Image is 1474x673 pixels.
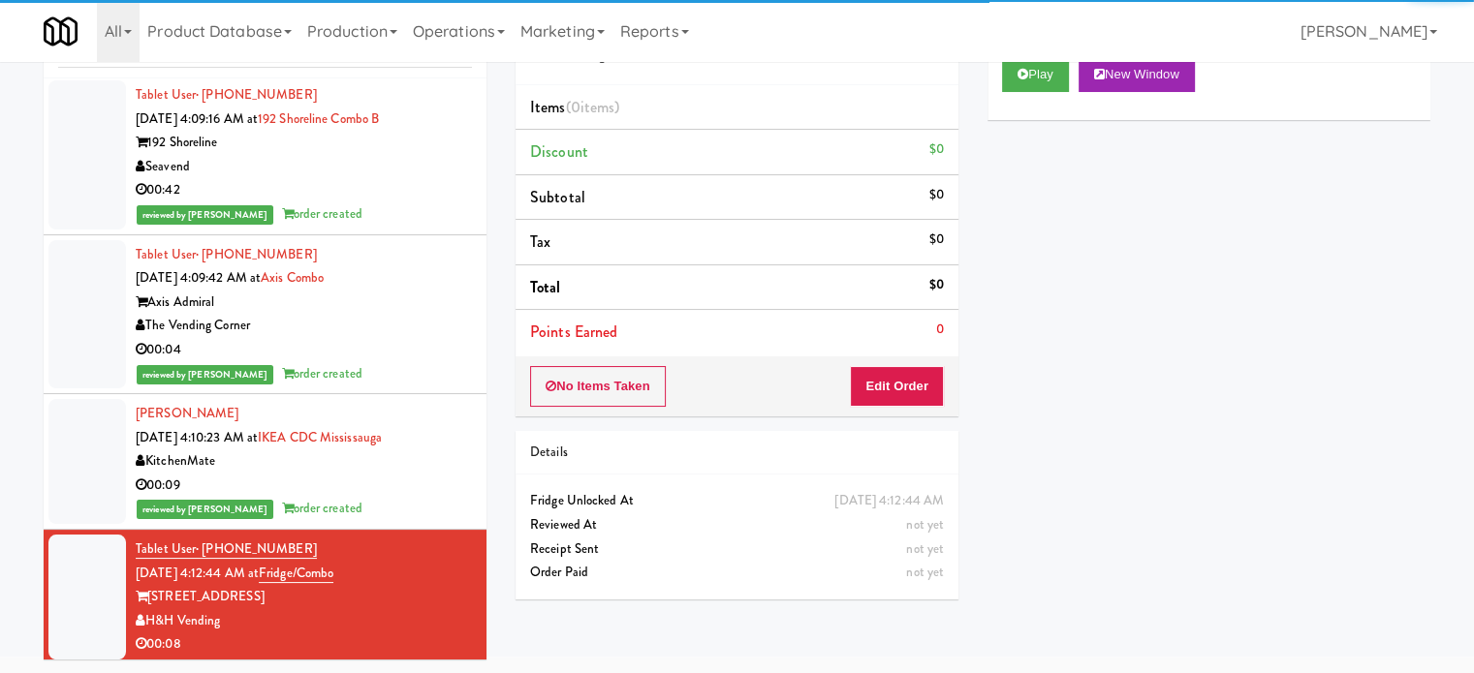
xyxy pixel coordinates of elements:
[136,131,472,155] div: 192 Shoreline
[44,76,486,235] li: Tablet User· [PHONE_NUMBER][DATE] 4:09:16 AM at192 Shoreline Combo B192 ShorelineSeavend00:42revi...
[136,245,317,263] a: Tablet User· [PHONE_NUMBER]
[929,183,944,207] div: $0
[929,228,944,252] div: $0
[259,564,333,583] a: Fridge/Combo
[530,96,619,118] span: Items
[136,632,472,657] div: 00:08
[136,585,472,609] div: [STREET_ADDRESS]
[850,366,944,407] button: Edit Order
[137,365,273,384] span: reviewed by [PERSON_NAME]
[530,186,585,208] span: Subtotal
[196,539,317,558] span: · [PHONE_NUMBER]
[530,230,550,253] span: Tax
[1002,57,1069,92] button: Play
[530,321,617,343] span: Points Earned
[530,489,944,513] div: Fridge Unlocked At
[261,268,324,287] a: Axis Combo
[566,96,620,118] span: (0 )
[136,564,259,582] span: [DATE] 4:12:44 AM at
[136,155,472,179] div: Seavend
[136,404,238,422] a: [PERSON_NAME]
[906,515,944,534] span: not yet
[530,561,944,585] div: Order Paid
[906,539,944,558] span: not yet
[136,109,258,128] span: [DATE] 4:09:16 AM at
[137,205,273,225] span: reviewed by [PERSON_NAME]
[282,204,362,223] span: order created
[136,291,472,315] div: Axis Admiral
[1079,57,1195,92] button: New Window
[136,609,472,633] div: H&H Vending
[929,138,944,162] div: $0
[44,394,486,530] li: [PERSON_NAME][DATE] 4:10:23 AM atIKEA CDC MississaugaKitchenMate00:09reviewed by [PERSON_NAME]ord...
[282,364,362,382] span: order created
[137,500,273,519] span: reviewed by [PERSON_NAME]
[136,428,258,446] span: [DATE] 4:10:23 AM at
[530,441,944,465] div: Details
[580,96,615,118] ng-pluralize: items
[258,428,382,446] a: IKEA CDC Mississauga
[136,539,317,559] a: Tablet User· [PHONE_NUMBER]
[530,140,588,163] span: Discount
[136,268,261,287] span: [DATE] 4:09:42 AM at
[44,235,486,395] li: Tablet User· [PHONE_NUMBER][DATE] 4:09:42 AM atAxis ComboAxis AdmiralThe Vending Corner00:04revie...
[44,15,78,48] img: Micromart
[530,48,944,63] h5: H&H Vending
[530,537,944,562] div: Receipt Sent
[530,276,561,298] span: Total
[136,449,472,474] div: KitchenMate
[136,474,472,498] div: 00:09
[196,245,317,263] span: · [PHONE_NUMBER]
[906,563,944,581] span: not yet
[136,338,472,362] div: 00:04
[136,178,472,202] div: 00:42
[530,513,944,537] div: Reviewed At
[196,85,317,104] span: · [PHONE_NUMBER]
[136,314,472,338] div: The Vending Corner
[929,273,944,297] div: $0
[936,318,944,342] div: 0
[258,109,379,128] a: 192 Shoreline Combo B
[834,489,944,513] div: [DATE] 4:12:44 AM
[136,85,317,104] a: Tablet User· [PHONE_NUMBER]
[282,499,362,517] span: order created
[44,530,486,665] li: Tablet User· [PHONE_NUMBER][DATE] 4:12:44 AM atFridge/Combo[STREET_ADDRESS]H&H Vending00:08
[530,366,666,407] button: No Items Taken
